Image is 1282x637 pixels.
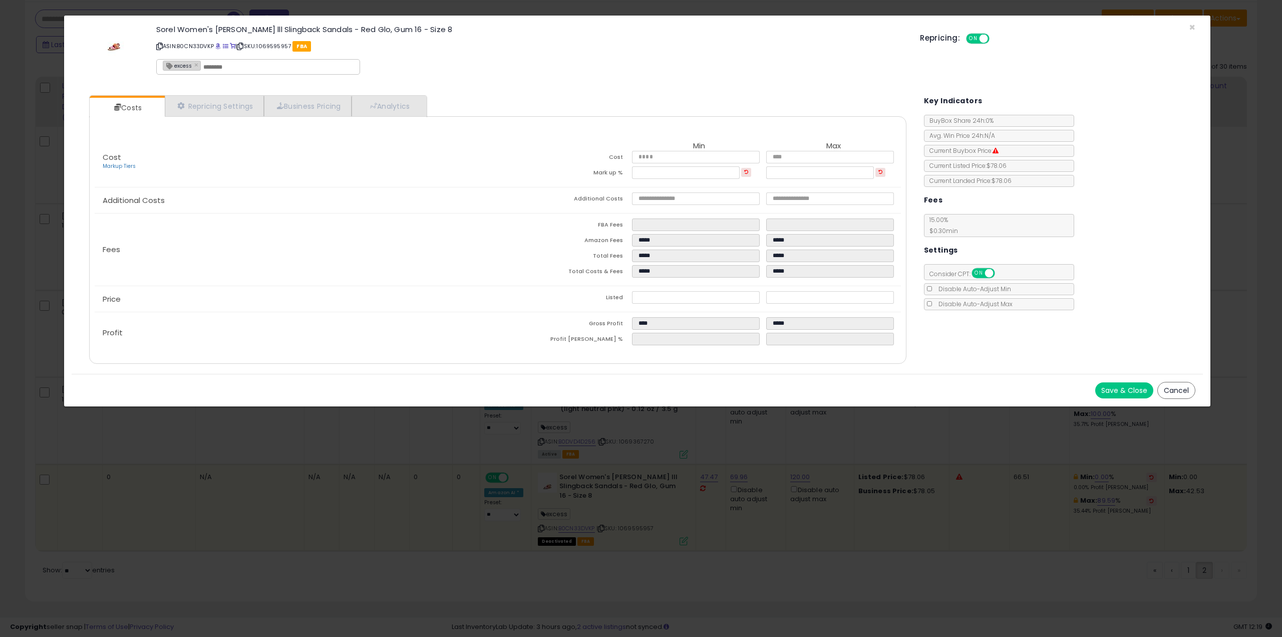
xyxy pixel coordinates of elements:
[933,300,1013,308] span: Disable Auto-Adjust Max
[95,246,498,254] p: Fees
[264,96,352,116] a: Business Pricing
[498,166,632,182] td: Mark up %
[924,146,999,155] span: Current Buybox Price:
[223,42,228,50] a: All offer listings
[165,96,264,116] a: Repricing Settings
[292,41,311,52] span: FBA
[163,61,192,70] span: excess
[924,95,983,107] h5: Key Indicators
[498,291,632,307] td: Listed
[924,194,943,206] h5: Fees
[924,227,958,235] span: $0.30 min
[1157,382,1195,399] button: Cancel
[993,148,999,154] i: Suppressed Buy Box
[1189,20,1195,35] span: ×
[933,285,1011,293] span: Disable Auto-Adjust Min
[973,269,985,278] span: ON
[215,42,221,50] a: BuyBox page
[352,96,426,116] a: Analytics
[498,317,632,333] td: Gross Profit
[156,26,905,33] h3: Sorel Women's [PERSON_NAME] lll Slingback Sandals - Red Glo, Gum 16 - Size 8
[498,250,632,265] td: Total Fees
[632,142,766,151] th: Min
[100,26,128,56] img: 3191qEFeEFL._SL60_.jpg
[993,269,1009,278] span: OFF
[95,329,498,337] p: Profit
[498,151,632,166] td: Cost
[498,265,632,281] td: Total Costs & Fees
[498,192,632,208] td: Additional Costs
[920,34,960,42] h5: Repricing:
[230,42,235,50] a: Your listing only
[924,116,994,125] span: BuyBox Share 24h: 0%
[498,234,632,250] td: Amazon Fees
[766,142,900,151] th: Max
[498,219,632,234] td: FBA Fees
[924,161,1007,170] span: Current Listed Price: $78.06
[924,216,958,235] span: 15.00 %
[498,333,632,348] td: Profit [PERSON_NAME] %
[95,295,498,303] p: Price
[156,38,905,54] p: ASIN: B0CN33DVKP | SKU: 1069595957
[1095,382,1153,398] button: Save & Close
[988,35,1004,43] span: OFF
[967,35,980,43] span: ON
[95,153,498,170] p: Cost
[924,176,1012,185] span: Current Landed Price: $78.06
[924,244,958,257] h5: Settings
[95,196,498,204] p: Additional Costs
[194,60,200,69] a: ×
[103,162,136,170] a: Markup Tiers
[924,131,995,140] span: Avg. Win Price 24h: N/A
[90,98,164,118] a: Costs
[924,270,1008,278] span: Consider CPT:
